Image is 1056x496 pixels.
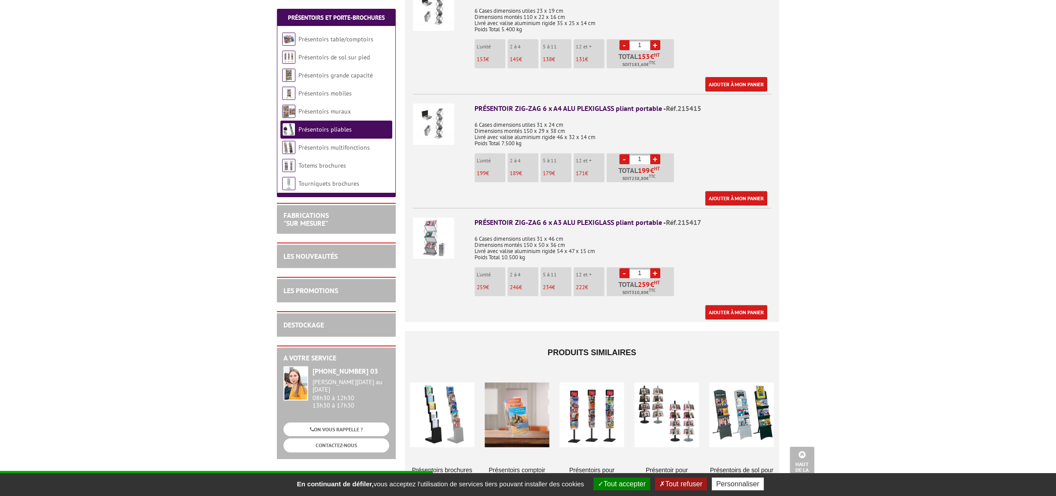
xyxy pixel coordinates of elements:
p: L'unité [477,44,505,50]
img: Totems brochures [282,159,295,172]
span: 183,60 [632,61,646,68]
a: FABRICATIONS"Sur Mesure" [283,211,329,228]
p: 12 et + [576,158,604,164]
div: PRÉSENTOIR ZIG-ZAG 6 x A4 ALU PLEXIGLASS pliant portable - [475,103,771,114]
span: 238,80 [632,175,646,182]
p: € [510,56,538,62]
a: Ajouter à mon panier [705,191,767,206]
p: 2 à 4 [510,44,538,50]
span: 179 [543,169,552,177]
p: € [576,56,604,62]
p: € [510,170,538,176]
img: Présentoirs table/comptoirs [282,33,295,46]
img: Présentoirs multifonctions [282,141,295,154]
span: Réf.215417 [666,218,701,227]
a: LES NOUVEAUTÉS [283,252,338,261]
p: 6 Cases dimensions utiles 31 x 46 cm Dimensions montés 150 x 50 x 36 cm Livré avec valise alumini... [475,230,771,261]
p: € [477,284,505,290]
a: Présentoirs de sol pour brochures visibilité 100% Blackline® [709,466,774,492]
sup: HT [654,279,660,286]
span: 145 [510,55,519,63]
p: 5 à 11 [543,272,571,278]
p: € [576,170,604,176]
span: € [650,53,654,60]
a: - [619,268,629,278]
a: ON VOUS RAPPELLE ? [283,423,389,436]
img: PRÉSENTOIR ZIG-ZAG 6 x A3 ALU PLEXIGLASS pliant portable [413,217,454,259]
img: Présentoirs de sol sur pied [282,51,295,64]
a: Ajouter à mon panier [705,77,767,92]
p: 12 et + [576,44,604,50]
div: 08h30 à 12h30 13h30 à 17h30 [313,378,389,409]
span: 259 [638,281,650,288]
a: + [650,268,660,278]
a: LES PROMOTIONS [283,286,338,295]
p: 5 à 11 [543,158,571,164]
sup: TTC [649,174,655,179]
a: Présentoirs grande capacité [298,71,373,79]
a: Présentoirs muraux [298,107,351,115]
p: 12 et + [576,272,604,278]
img: Tourniquets brochures [282,177,295,190]
strong: [PHONE_NUMBER] 03 [313,367,378,375]
img: Présentoirs mobiles [282,87,295,100]
a: Totems brochures [298,162,346,169]
span: Soit € [622,289,655,296]
a: DESTOCKAGE [283,320,324,329]
a: Présentoirs et Porte-brochures [288,14,385,22]
span: € [650,281,654,288]
a: Présentoirs multifonctions [298,143,370,151]
p: 2 à 4 [510,272,538,278]
div: PRÉSENTOIR ZIG-ZAG 6 x A3 ALU PLEXIGLASS pliant portable - [475,217,771,228]
p: 6 Cases dimensions utiles 31 x 24 cm Dimensions montés 150 x 29 x 38 cm Livré avec valise alumini... [475,116,771,147]
span: Produits similaires [548,348,636,357]
a: Tourniquets brochures [298,180,359,187]
img: Présentoirs muraux [282,105,295,118]
button: Tout refuser [655,478,706,490]
p: Total [609,281,674,296]
sup: HT [654,165,660,172]
a: Ajouter à mon panier [705,305,767,320]
p: € [510,284,538,290]
span: 234 [543,283,552,291]
span: 222 [576,283,585,291]
p: 6 Cases dimensions utiles 23 x 19 cm Dimensions montés 110 x 22 x 16 cm Livré avec valise alumini... [475,2,771,33]
span: 310,80 [632,289,646,296]
span: 153 [477,55,486,63]
sup: TTC [649,288,655,293]
p: L'unité [477,272,505,278]
span: € [650,167,654,174]
a: + [650,154,660,164]
sup: TTC [649,60,655,65]
button: Personnaliser (fenêtre modale) [712,478,764,490]
p: 2 à 4 [510,158,538,164]
span: Réf.215415 [666,104,701,113]
a: + [650,40,660,50]
span: Soit € [622,61,655,68]
p: Total [609,53,674,68]
span: 171 [576,169,585,177]
span: Soit € [622,175,655,182]
span: 199 [477,169,486,177]
p: Total [609,167,674,182]
a: Présentoirs mobiles [298,89,352,97]
span: 153 [638,53,650,60]
a: Présentoirs pliables [298,125,352,133]
img: PRÉSENTOIR ZIG-ZAG 6 x A4 ALU PLEXIGLASS pliant portable [413,103,454,145]
p: L'unité [477,158,505,164]
p: € [477,170,505,176]
span: 246 [510,283,519,291]
p: 5 à 11 [543,44,571,50]
div: [PERSON_NAME][DATE] au [DATE] [313,378,389,393]
p: € [576,284,604,290]
p: € [543,56,571,62]
span: 138 [543,55,552,63]
strong: En continuant de défiler, [297,480,373,488]
a: CONTACTEZ-NOUS [283,438,389,452]
span: 131 [576,55,585,63]
a: - [619,154,629,164]
span: 189 [510,169,519,177]
img: Présentoirs pliables [282,123,295,136]
p: € [543,284,571,290]
img: Présentoirs grande capacité [282,69,295,82]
